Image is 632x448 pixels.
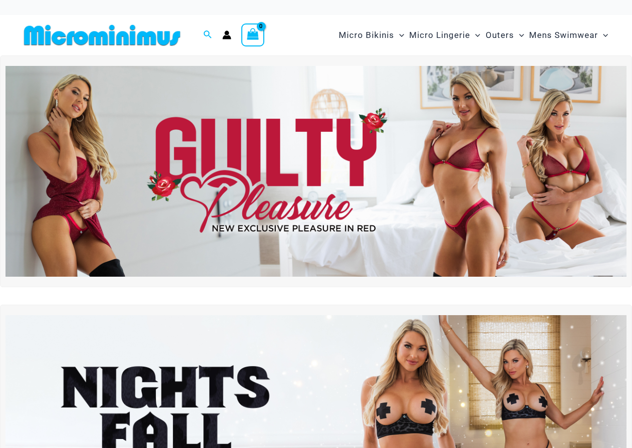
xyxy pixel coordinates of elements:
[339,22,394,48] span: Micro Bikinis
[470,22,480,48] span: Menu Toggle
[527,20,611,50] a: Mens SwimwearMenu ToggleMenu Toggle
[20,24,184,46] img: MM SHOP LOGO FLAT
[486,22,514,48] span: Outers
[598,22,608,48] span: Menu Toggle
[335,18,612,52] nav: Site Navigation
[394,22,404,48] span: Menu Toggle
[336,20,407,50] a: Micro BikinisMenu ToggleMenu Toggle
[407,20,483,50] a: Micro LingerieMenu ToggleMenu Toggle
[222,30,231,39] a: Account icon link
[241,23,264,46] a: View Shopping Cart, empty
[203,29,212,41] a: Search icon link
[483,20,527,50] a: OutersMenu ToggleMenu Toggle
[5,66,627,277] img: Guilty Pleasures Red Lingerie
[529,22,598,48] span: Mens Swimwear
[514,22,524,48] span: Menu Toggle
[409,22,470,48] span: Micro Lingerie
